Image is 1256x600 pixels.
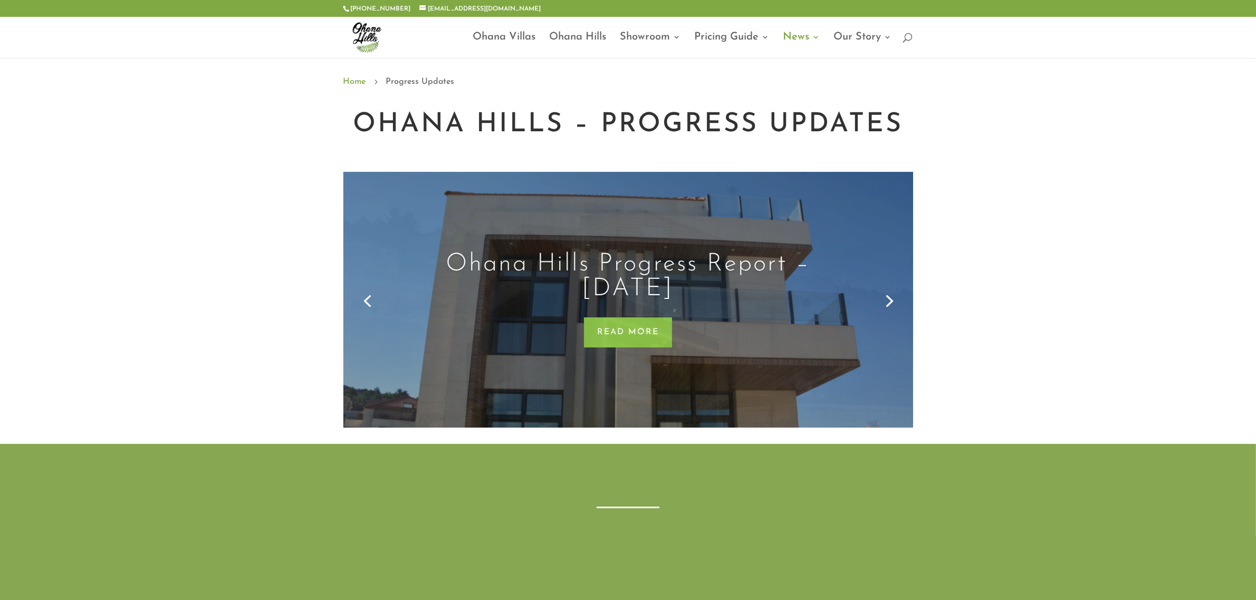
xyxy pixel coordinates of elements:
a: Ohana Hills Progress Report – [DATE] [446,252,810,302]
a: Pricing Guide [695,33,770,58]
a: Our Story [834,33,892,58]
h1: Ohana Hills – Progress Updates [343,112,913,143]
img: ohana-hills [346,16,388,58]
a: Home [343,75,366,89]
a: News [783,33,820,58]
a: [PHONE_NUMBER] [351,6,411,12]
a: [EMAIL_ADDRESS][DOMAIN_NAME] [420,6,541,12]
span: Progress Updates [386,75,455,89]
a: Ohana Hills [550,33,607,58]
a: Ohana Villas [473,33,536,58]
span: 5 [371,77,381,86]
a: Read More [584,317,672,347]
a: Showroom [620,33,681,58]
